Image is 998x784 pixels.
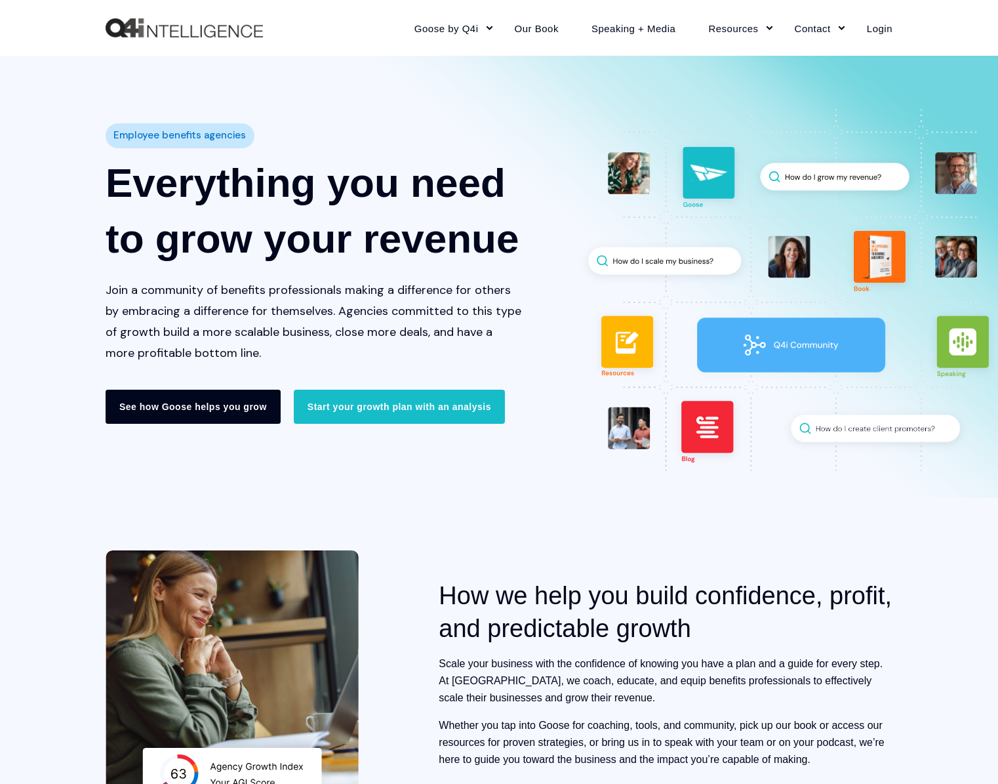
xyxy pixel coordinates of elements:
[439,655,892,707] p: Scale your business with the confidence of knowing you have a plan and a guide for every step. At...
[106,279,523,363] p: Join a community of benefits professionals making a difference for others by embracing a differen...
[106,155,523,266] h1: Everything you need to grow your revenue
[106,18,263,38] img: Q4intelligence, LLC logo
[113,126,246,145] span: Employee benefits agencies
[439,579,892,645] h2: How we help you build confidence, profit, and predictable growth
[106,18,263,38] a: Back to Home
[294,390,505,424] a: Start your growth plan with an analysis
[106,390,281,424] a: See how Goose helps you grow
[439,717,892,768] p: Whether you tap into Goose for coaching, tools, and community, pick up our book or access our res...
